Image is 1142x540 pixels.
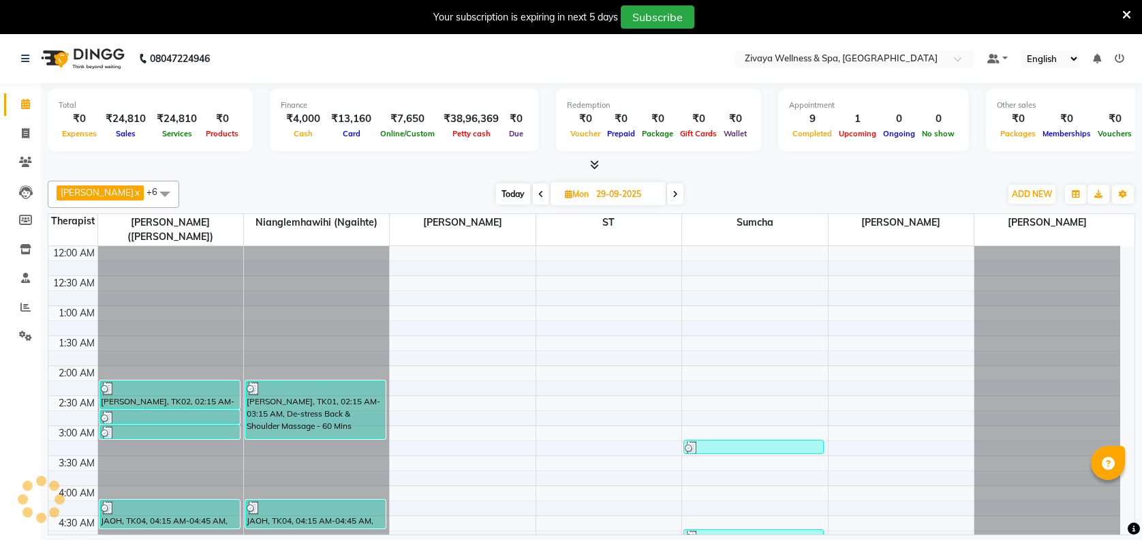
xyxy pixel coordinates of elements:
[50,246,97,260] div: 12:00 AM
[789,100,958,111] div: Appointment
[61,187,134,198] span: [PERSON_NAME]
[377,111,438,127] div: ₹7,650
[592,184,660,205] input: 2025-09-29
[244,214,389,231] span: Nianglemhawihi (Ngaihte)
[100,425,239,438] div: [PERSON_NAME], TK02, 03:00 AM-03:15 AM, Pick Me Up - Face Reflexology with Aroma Therapy - 15 Mins
[504,111,528,127] div: ₹0
[59,129,100,138] span: Expenses
[789,129,835,138] span: Completed
[281,100,528,111] div: Finance
[159,129,196,138] span: Services
[100,381,239,408] div: [PERSON_NAME], TK02, 02:15 AM-02:45 AM, Sole to Soul Foot Massage - 30 Mins
[56,306,97,320] div: 1:00 AM
[151,111,202,127] div: ₹24,810
[919,129,958,138] span: No show
[720,111,750,127] div: ₹0
[536,214,681,231] span: ST
[1094,111,1135,127] div: ₹0
[438,111,504,127] div: ₹38,96,369
[146,186,168,197] span: +6
[246,500,385,528] div: JAOH, TK04, 04:15 AM-04:45 AM, Four-Hand Express Therapy - 30 Mins
[567,129,604,138] span: Voucher
[677,129,720,138] span: Gift Cards
[1039,129,1094,138] span: Memberships
[290,129,316,138] span: Cash
[621,5,694,29] button: Subscribe
[997,111,1039,127] div: ₹0
[684,440,823,453] div: [PERSON_NAME], TK03, 03:15 AM-03:30 AM, Neck and Shoulder Rub - 15 Mins
[720,129,750,138] span: Wallet
[496,183,530,205] span: Today
[100,410,239,423] div: [PERSON_NAME], TK02, 02:45 AM-03:00 AM, Neck and Shoulder Rub - 15 Mins
[974,214,1120,231] span: [PERSON_NAME]
[880,129,919,138] span: Ongoing
[677,111,720,127] div: ₹0
[880,111,919,127] div: 0
[281,111,326,127] div: ₹4,000
[638,129,677,138] span: Package
[100,500,239,528] div: JAOH, TK04, 04:15 AM-04:45 AM, Four-Hand Express Therapy - 30 Mins
[50,276,97,290] div: 12:30 AM
[638,111,677,127] div: ₹0
[1094,129,1135,138] span: Vouchers
[506,129,527,138] span: Due
[112,129,139,138] span: Sales
[48,214,97,228] div: Therapist
[433,10,618,25] div: Your subscription is expiring in next 5 days
[561,189,592,199] span: Mon
[997,129,1039,138] span: Packages
[56,336,97,350] div: 1:30 AM
[150,40,210,78] b: 08047224946
[339,129,364,138] span: Card
[56,486,97,500] div: 4:00 AM
[59,111,100,127] div: ₹0
[449,129,494,138] span: Petty cash
[829,214,974,231] span: [PERSON_NAME]
[682,214,827,231] span: Sumcha
[377,129,438,138] span: Online/Custom
[56,366,97,380] div: 2:00 AM
[56,456,97,470] div: 3:30 AM
[567,111,604,127] div: ₹0
[835,129,880,138] span: Upcoming
[202,111,242,127] div: ₹0
[1008,185,1055,204] button: ADD NEW
[35,40,128,78] img: logo
[789,111,835,127] div: 9
[919,111,958,127] div: 0
[98,214,243,245] span: [PERSON_NAME] ([PERSON_NAME])
[390,214,535,231] span: [PERSON_NAME]
[56,426,97,440] div: 3:00 AM
[56,516,97,530] div: 4:30 AM
[202,129,242,138] span: Products
[604,111,638,127] div: ₹0
[604,129,638,138] span: Prepaid
[100,111,151,127] div: ₹24,810
[246,381,385,438] div: [PERSON_NAME], TK01, 02:15 AM-03:15 AM, De-stress Back & Shoulder Massage - 60 Mins
[1012,189,1052,199] span: ADD NEW
[134,187,140,198] a: x
[567,100,750,111] div: Redemption
[1085,485,1128,526] iframe: chat widget
[59,100,242,111] div: Total
[835,111,880,127] div: 1
[326,111,377,127] div: ₹13,160
[1039,111,1094,127] div: ₹0
[56,396,97,410] div: 2:30 AM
